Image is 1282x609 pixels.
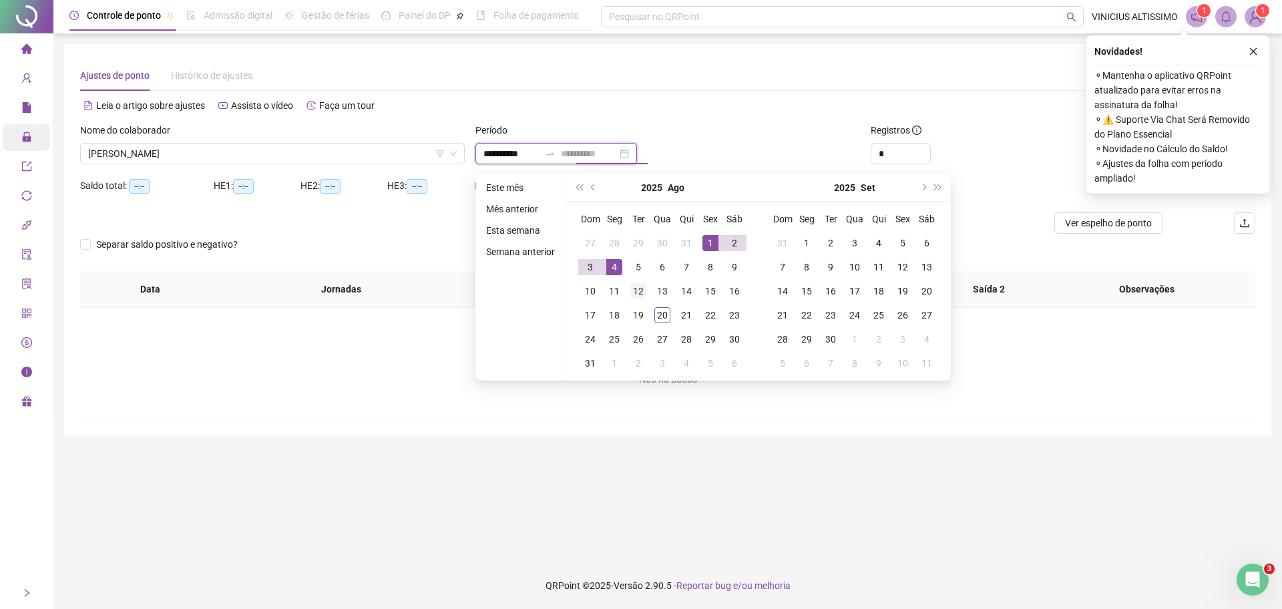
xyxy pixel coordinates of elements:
[771,327,795,351] td: 2025-09-28
[80,271,220,308] th: Data
[1094,142,1261,156] span: ⚬ Novidade no Cálculo do Saldo!
[1202,6,1207,15] span: 1
[771,351,795,375] td: 2025-10-05
[775,331,791,347] div: 28
[867,327,891,351] td: 2025-10-02
[320,179,341,194] span: --:--
[775,235,791,251] div: 31
[231,100,293,111] span: Assista o vídeo
[799,283,815,299] div: 15
[475,123,516,138] label: Período
[847,235,863,251] div: 3
[843,255,867,279] td: 2025-09-10
[650,279,674,303] td: 2025-08-13
[919,355,935,371] div: 11
[795,279,819,303] td: 2025-09-15
[915,327,939,351] td: 2025-10-04
[21,390,32,417] span: gift
[302,10,369,21] span: Gestão de férias
[129,179,150,194] span: --:--
[654,235,670,251] div: 30
[641,174,662,201] button: year panel
[319,100,375,111] span: Faça um tour
[650,303,674,327] td: 2025-08-20
[21,126,32,152] span: lock
[602,207,626,231] th: Seg
[463,271,613,308] th: Entrada 1
[823,355,839,371] div: 7
[626,303,650,327] td: 2025-08-19
[578,279,602,303] td: 2025-08-10
[799,331,815,347] div: 29
[22,588,31,598] span: right
[626,207,650,231] th: Ter
[21,37,32,64] span: home
[1197,4,1211,17] sup: 1
[582,235,598,251] div: 27
[606,355,622,371] div: 1
[819,303,843,327] td: 2025-09-23
[654,283,670,299] div: 13
[171,70,252,81] span: Histórico de ajustes
[871,235,887,251] div: 4
[1256,4,1269,17] sup: Atualize o seu contato no menu Meus Dados
[895,283,911,299] div: 19
[698,303,722,327] td: 2025-08-22
[702,331,718,347] div: 29
[698,279,722,303] td: 2025-08-15
[867,351,891,375] td: 2025-10-09
[891,303,915,327] td: 2025-09-26
[233,179,254,194] span: --:--
[481,180,560,196] li: Este mês
[602,303,626,327] td: 2025-08-18
[53,562,1282,609] footer: QRPoint © 2025 - 2.90.5 -
[843,327,867,351] td: 2025-10-01
[895,331,911,347] div: 3
[678,259,694,275] div: 7
[867,255,891,279] td: 2025-09-11
[96,100,205,111] span: Leia o artigo sobre ajustes
[381,11,391,20] span: dashboard
[775,283,791,299] div: 14
[919,235,935,251] div: 6
[799,259,815,275] div: 8
[80,178,214,194] div: Saldo total:
[867,231,891,255] td: 2025-09-04
[204,10,272,21] span: Admissão digital
[915,303,939,327] td: 2025-09-27
[21,272,32,299] span: solution
[220,271,463,308] th: Jornadas
[1245,7,1265,27] img: 31495
[722,279,746,303] td: 2025-08-16
[871,259,887,275] div: 11
[823,235,839,251] div: 2
[407,179,427,194] span: --:--
[702,283,718,299] div: 15
[476,11,485,20] span: book
[895,259,911,275] div: 12
[678,355,694,371] div: 4
[21,184,32,211] span: sync
[823,307,839,323] div: 23
[572,174,586,201] button: super-prev-year
[895,235,911,251] div: 5
[582,259,598,275] div: 3
[650,231,674,255] td: 2025-07-30
[1261,6,1265,15] span: 1
[819,207,843,231] th: Ter
[602,351,626,375] td: 2025-09-01
[1065,216,1152,230] span: Ver espelho de ponto
[698,351,722,375] td: 2025-09-05
[919,283,935,299] div: 20
[626,327,650,351] td: 2025-08-26
[578,231,602,255] td: 2025-07-27
[1239,218,1250,228] span: upload
[481,244,560,260] li: Semana anterior
[698,231,722,255] td: 2025-08-01
[21,302,32,329] span: qrcode
[602,279,626,303] td: 2025-08-11
[867,279,891,303] td: 2025-09-18
[843,279,867,303] td: 2025-09-17
[895,355,911,371] div: 10
[626,255,650,279] td: 2025-08-05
